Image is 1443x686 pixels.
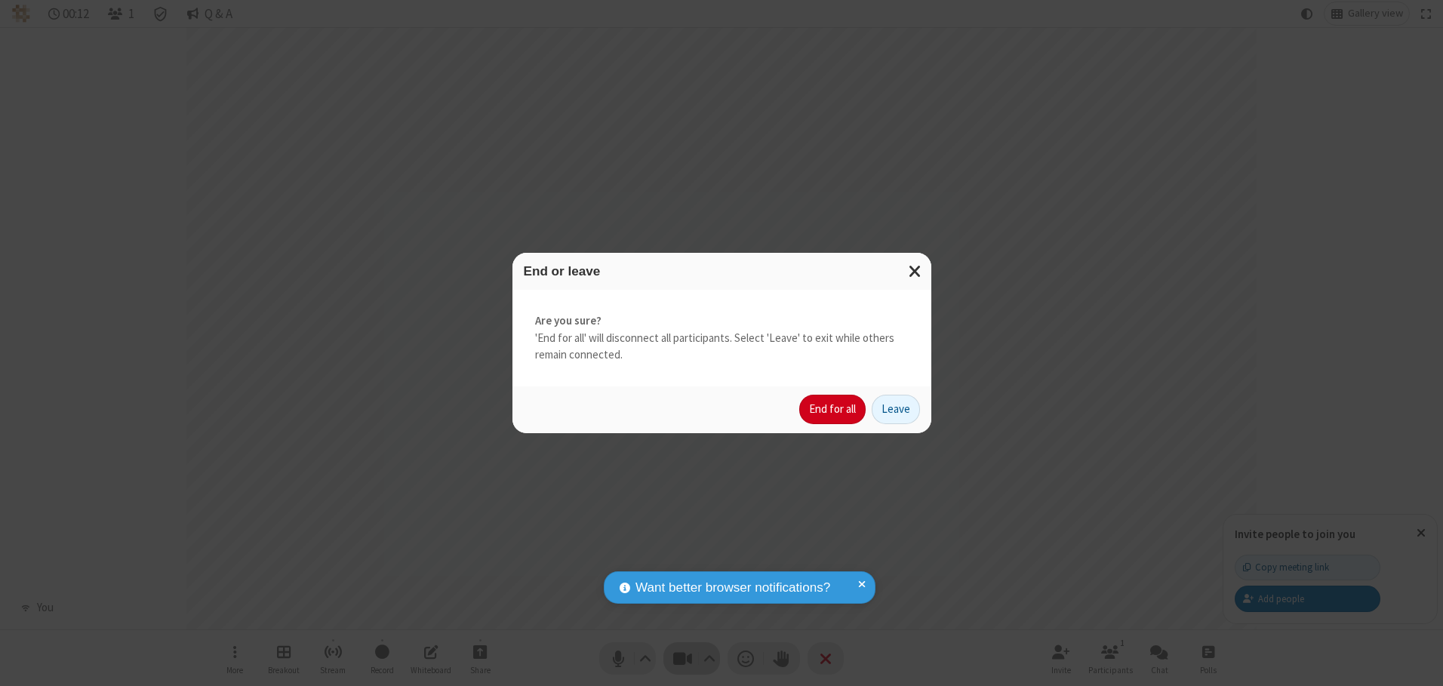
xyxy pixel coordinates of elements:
h3: End or leave [524,264,920,278]
button: End for all [799,395,866,425]
strong: Are you sure? [535,312,909,330]
div: 'End for all' will disconnect all participants. Select 'Leave' to exit while others remain connec... [512,290,931,386]
span: Want better browser notifications? [635,578,830,598]
button: Close modal [900,253,931,290]
button: Leave [872,395,920,425]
